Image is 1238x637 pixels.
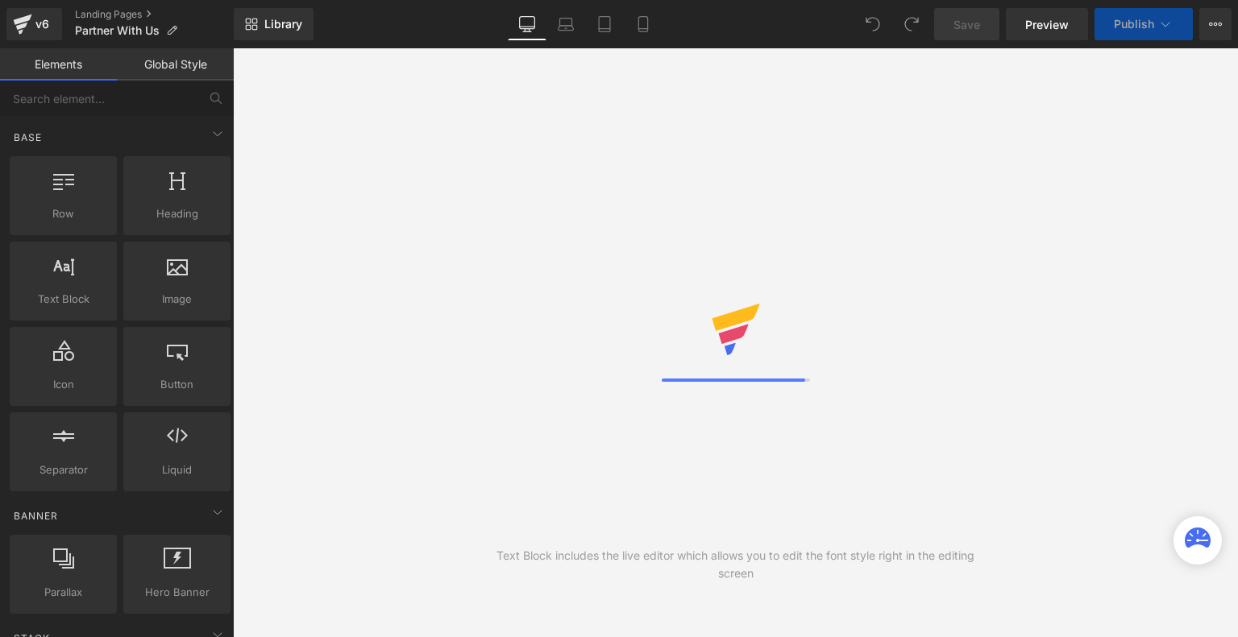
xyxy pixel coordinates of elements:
span: Preview [1025,16,1069,33]
span: Icon [15,376,112,393]
button: Undo [857,8,889,40]
span: Heading [128,205,226,222]
span: Publish [1114,18,1154,31]
a: Landing Pages [75,8,234,21]
span: Button [128,376,226,393]
a: Preview [1006,8,1088,40]
div: v6 [32,14,52,35]
span: Row [15,205,112,222]
a: v6 [6,8,62,40]
span: Library [264,17,302,31]
span: Base [12,130,44,145]
button: Publish [1095,8,1193,40]
a: New Library [234,8,314,40]
a: Tablet [585,8,624,40]
span: Banner [12,508,60,523]
a: Laptop [546,8,585,40]
span: Hero Banner [128,584,226,601]
button: Redo [895,8,928,40]
span: Parallax [15,584,112,601]
a: Mobile [624,8,663,40]
a: Desktop [508,8,546,40]
div: Text Block includes the live editor which allows you to edit the font style right in the editing ... [484,547,987,582]
span: Liquid [128,461,226,478]
span: Separator [15,461,112,478]
a: Global Style [117,48,234,81]
span: Partner With Us [75,24,160,37]
span: Image [128,291,226,308]
span: Text Block [15,291,112,308]
span: Save [953,16,980,33]
button: More [1199,8,1232,40]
